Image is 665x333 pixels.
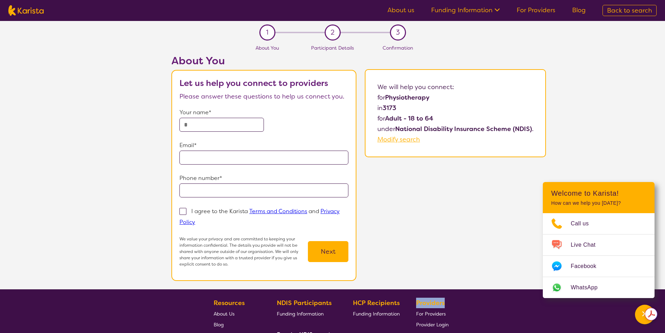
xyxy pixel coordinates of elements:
[607,6,652,15] span: Back to search
[416,299,445,307] b: Providers
[395,125,532,133] b: National Disability Insurance Scheme (NDIS)
[179,208,340,226] p: I agree to the Karista and
[385,114,433,123] b: Adult - 18 to 64
[377,113,533,124] p: for
[179,91,348,102] p: Please answer these questions to help us connect you.
[214,308,260,319] a: About Us
[396,27,400,38] span: 3
[416,311,446,317] span: For Providers
[179,236,308,267] p: We value your privacy and are committed to keeping your information confidential. The details you...
[308,241,348,262] button: Next
[385,93,429,102] b: Physiotherapy
[377,124,533,134] p: under .
[383,104,396,112] b: 3173
[416,319,449,330] a: Provider Login
[387,6,414,14] a: About us
[416,308,449,319] a: For Providers
[179,78,328,89] b: Let us help you connect to providers
[353,311,400,317] span: Funding Information
[383,45,413,51] span: Confirmation
[179,173,348,183] p: Phone number*
[311,45,354,51] span: Participant Details
[353,299,400,307] b: HCP Recipients
[8,5,44,16] img: Karista logo
[214,311,235,317] span: About Us
[331,27,334,38] span: 2
[551,200,646,206] p: How can we help you [DATE]?
[277,311,324,317] span: Funding Information
[571,282,606,293] span: WhatsApp
[171,55,356,67] h2: About You
[551,189,646,197] h2: Welcome to Karista!
[543,213,655,298] ul: Choose channel
[572,6,586,14] a: Blog
[431,6,500,14] a: Funding Information
[179,107,348,118] p: Your name*
[571,261,605,272] span: Facebook
[416,321,449,328] span: Provider Login
[571,240,604,250] span: Live Chat
[377,92,533,103] p: for
[214,319,260,330] a: Blog
[249,208,307,215] a: Terms and Conditions
[277,299,332,307] b: NDIS Participants
[353,308,400,319] a: Funding Information
[266,27,268,38] span: 1
[635,305,655,324] button: Channel Menu
[277,308,337,319] a: Funding Information
[377,135,420,144] a: Modify search
[517,6,555,14] a: For Providers
[179,140,348,151] p: Email*
[377,103,533,113] p: in
[571,218,597,229] span: Call us
[603,5,657,16] a: Back to search
[543,182,655,298] div: Channel Menu
[256,45,279,51] span: About You
[214,299,245,307] b: Resources
[214,321,224,328] span: Blog
[377,82,533,92] p: We will help you connect:
[543,277,655,298] a: Web link opens in a new tab.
